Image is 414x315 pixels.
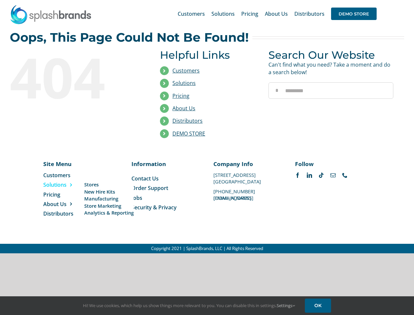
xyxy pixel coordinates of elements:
span: Solutions [211,11,235,16]
div: 404 [10,49,135,105]
span: Customers [178,11,205,16]
img: SplashBrands.com Logo [10,5,92,24]
p: Follow [295,160,364,168]
p: Can't find what you need? Take a moment and do a search below! [268,61,393,76]
a: Manufacturing [84,195,134,202]
a: About Us [43,200,88,208]
a: DEMO STORE [331,3,377,24]
p: Company Info [213,160,283,168]
span: Solutions [43,181,67,188]
nav: Menu [131,175,201,211]
a: Stores [84,181,134,188]
a: Analytics & Reporting [84,209,134,216]
span: About Us [43,200,67,208]
a: Solutions [172,79,196,87]
a: Distributors [294,3,325,24]
a: mail [330,173,336,178]
span: Pricing [43,191,60,198]
span: DEMO STORE [331,8,377,20]
a: Security & Privacy [131,204,201,211]
span: Customers [43,172,70,179]
a: Pricing [241,3,258,24]
a: Customers [43,172,88,179]
span: Contact Us [131,175,159,182]
h2: Oops, This Page Could Not Be Found! [10,31,249,44]
span: Store Marketing [84,202,121,209]
nav: Main Menu [178,3,377,24]
a: New Hire Kits [84,188,134,195]
span: Distributors [43,210,73,217]
nav: Menu [43,172,88,218]
a: tiktok [319,173,324,178]
a: About Us [172,105,195,112]
span: New Hire Kits [84,188,115,195]
span: Distributors [294,11,325,16]
h3: Search Our Website [268,49,393,61]
span: Stores [84,181,99,188]
a: linkedin [307,173,312,178]
a: DEMO STORE [172,130,205,137]
a: Distributors [43,210,88,217]
a: Solutions [43,181,88,188]
span: About Us [265,11,288,16]
a: OK [305,299,331,313]
span: Manufacturing [84,195,118,202]
a: Settings [277,303,295,308]
a: Pricing [43,191,88,198]
span: Hi! We use cookies, which help us show things more relevant to you. You can disable this in setti... [83,303,295,308]
p: Information [131,160,201,168]
a: Customers [178,3,205,24]
a: Pricing [172,92,189,99]
span: Order Support [131,184,168,192]
input: Search... [268,82,393,99]
a: phone [342,173,347,178]
h3: Helpful Links [160,49,259,61]
span: Jobs [131,194,142,201]
p: Site Menu [43,160,88,168]
a: Contact Us [131,175,201,182]
a: Distributors [172,117,203,124]
a: Jobs [131,194,201,201]
a: Customers [172,67,200,74]
a: Order Support [131,184,201,192]
span: Pricing [241,11,258,16]
span: Security & Privacy [131,204,177,211]
a: facebook [295,173,300,178]
a: Store Marketing [84,202,134,209]
input: Search [268,82,285,99]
